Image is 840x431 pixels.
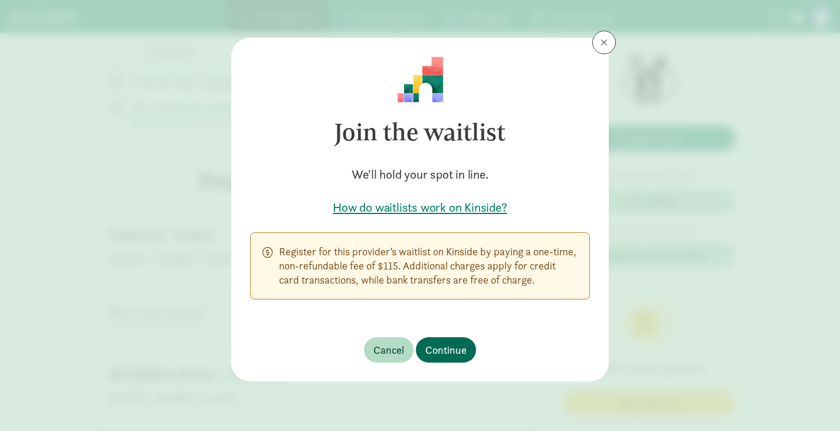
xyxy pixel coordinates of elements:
[416,337,476,363] button: Continue
[373,342,404,358] span: Cancel
[364,337,414,363] button: Cancel
[425,342,467,358] span: Continue
[250,103,590,162] h3: Join the waitlist
[250,166,590,183] h5: We'll hold your spot in line.
[279,245,577,287] p: Register for this provider’s waitlist on Kinside by paying a one-time, non-refundable fee of $115...
[250,199,590,216] a: How do waitlists work on Kinside?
